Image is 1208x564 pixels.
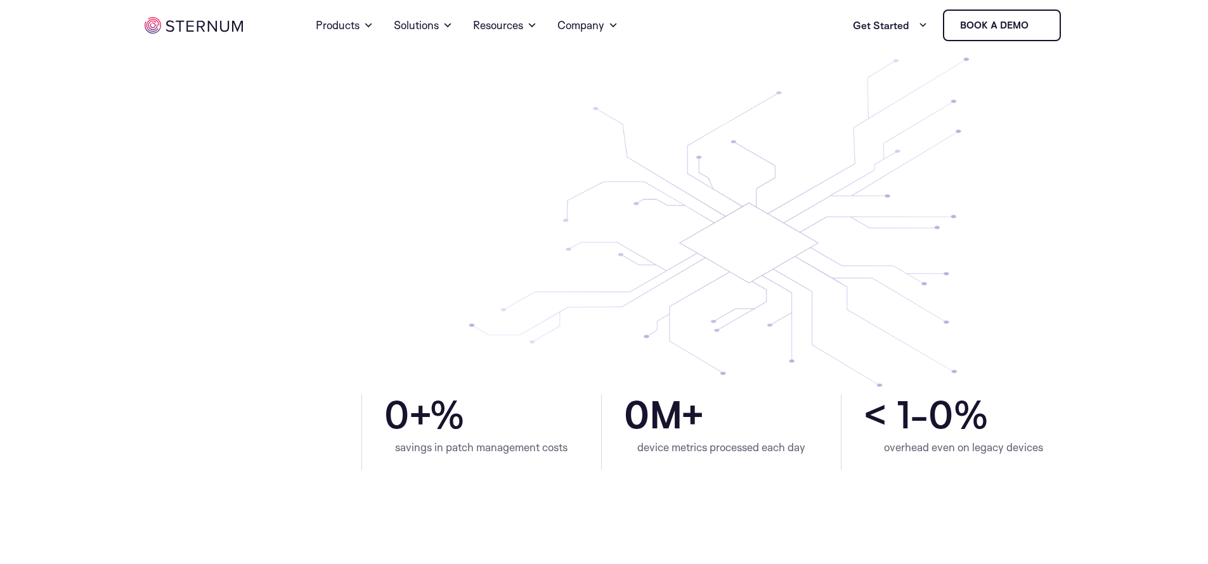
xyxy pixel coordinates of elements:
[316,3,373,48] a: Products
[1034,20,1044,30] img: sternum iot
[853,13,928,38] a: Get Started
[943,10,1061,41] a: Book a demo
[394,3,453,48] a: Solutions
[928,394,953,435] span: 0
[953,394,1063,435] span: %
[384,440,579,455] div: savings in patch management costs
[649,394,819,435] span: M+
[557,3,618,48] a: Company
[145,17,243,34] img: sternum iot
[864,440,1063,455] div: overhead even on legacy devices
[624,394,649,435] span: 0
[624,440,819,455] div: device metrics processed each day
[384,394,409,435] span: 0
[864,394,928,435] span: < 1-
[409,394,579,435] span: +%
[473,3,537,48] a: Resources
